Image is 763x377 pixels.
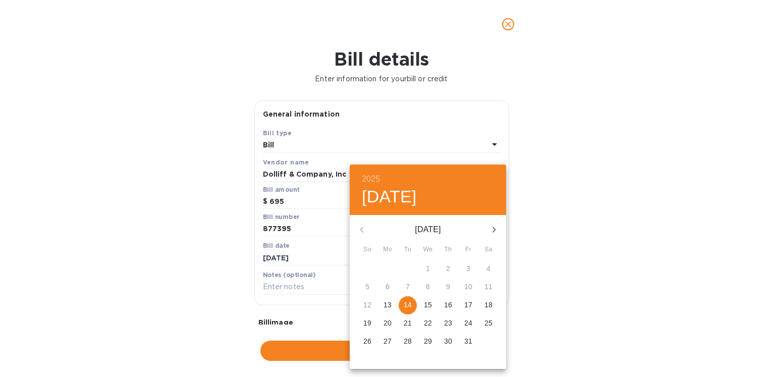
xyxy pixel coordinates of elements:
[444,300,452,310] p: 16
[384,318,392,328] p: 20
[439,245,457,255] span: Th
[464,318,472,328] p: 24
[439,296,457,314] button: 16
[378,314,397,333] button: 20
[479,314,498,333] button: 25
[378,245,397,255] span: Mo
[424,336,432,346] p: 29
[374,224,482,236] p: [DATE]
[404,318,412,328] p: 21
[424,318,432,328] p: 22
[378,296,397,314] button: 13
[419,296,437,314] button: 15
[399,296,417,314] button: 14
[484,318,493,328] p: 25
[363,336,371,346] p: 26
[459,296,477,314] button: 17
[439,333,457,351] button: 30
[459,333,477,351] button: 31
[424,300,432,310] p: 15
[399,314,417,333] button: 21
[464,300,472,310] p: 17
[479,245,498,255] span: Sa
[404,300,412,310] p: 14
[404,336,412,346] p: 28
[444,336,452,346] p: 30
[484,300,493,310] p: 18
[362,186,417,207] button: [DATE]
[362,172,380,186] button: 2025
[358,314,376,333] button: 19
[419,333,437,351] button: 29
[459,245,477,255] span: Fr
[419,245,437,255] span: We
[378,333,397,351] button: 27
[419,314,437,333] button: 22
[464,336,472,346] p: 31
[479,296,498,314] button: 18
[399,333,417,351] button: 28
[439,314,457,333] button: 23
[358,333,376,351] button: 26
[384,300,392,310] p: 13
[459,314,477,333] button: 24
[384,336,392,346] p: 27
[399,245,417,255] span: Tu
[444,318,452,328] p: 23
[363,318,371,328] p: 19
[358,245,376,255] span: Su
